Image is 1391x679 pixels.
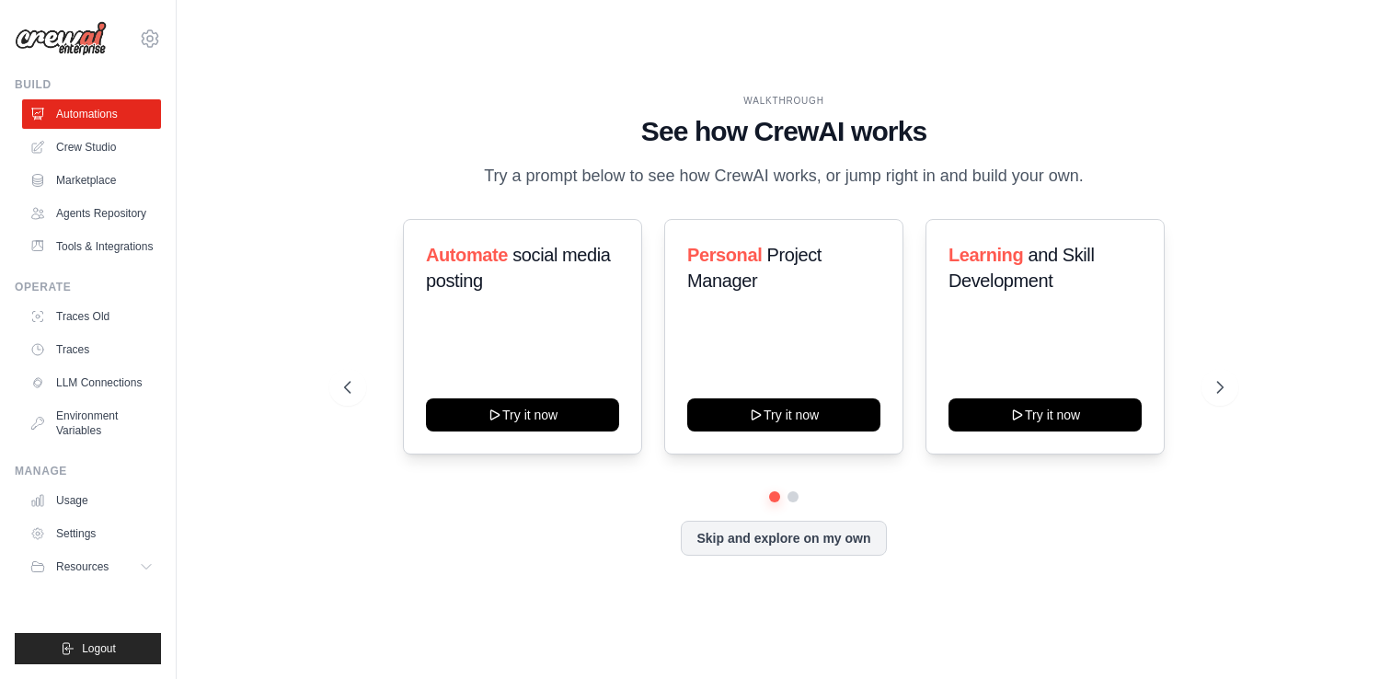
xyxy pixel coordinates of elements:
button: Try it now [687,398,880,432]
a: Tools & Integrations [22,232,161,261]
a: Automations [22,99,161,129]
p: Try a prompt below to see how CrewAI works, or jump right in and build your own. [475,163,1093,190]
div: Build [15,77,161,92]
button: Logout [15,633,161,664]
a: Traces [22,335,161,364]
a: Agents Repository [22,199,161,228]
span: Learning [948,245,1023,265]
h1: See how CrewAI works [344,115,1224,148]
span: Automate [426,245,508,265]
span: Logout [82,641,116,656]
a: Usage [22,486,161,515]
a: Crew Studio [22,132,161,162]
span: social media posting [426,245,611,291]
span: Project Manager [687,245,822,291]
button: Skip and explore on my own [681,521,886,556]
a: LLM Connections [22,368,161,397]
span: Resources [56,559,109,574]
a: Traces Old [22,302,161,331]
a: Marketplace [22,166,161,195]
div: WALKTHROUGH [344,94,1224,108]
button: Try it now [948,398,1142,432]
a: Environment Variables [22,401,161,445]
div: Operate [15,280,161,294]
span: Personal [687,245,762,265]
a: Settings [22,519,161,548]
div: Manage [15,464,161,478]
img: Logo [15,21,107,56]
button: Try it now [426,398,619,432]
button: Resources [22,552,161,581]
